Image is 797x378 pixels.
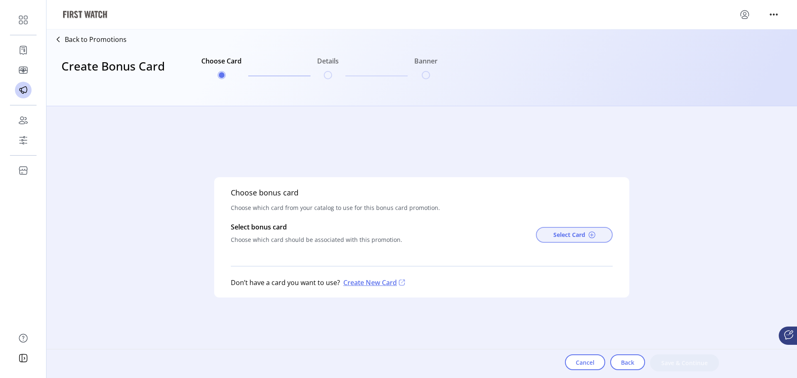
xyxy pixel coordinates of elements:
[767,8,780,21] button: menu
[576,358,594,367] span: Cancel
[231,187,298,198] h5: Choose bonus card
[63,11,108,18] img: logo
[61,57,165,91] h3: Create Bonus Card
[565,354,605,370] button: Cancel
[553,230,585,239] span: Select Card
[536,227,613,243] button: Select Card
[621,358,634,367] span: Back
[65,34,127,44] p: Back to Promotions
[738,8,751,21] button: menu
[610,354,645,370] button: Back
[231,232,402,247] p: Choose which card should be associated with this promotion.
[231,222,402,232] p: Select bonus card
[231,198,440,217] span: Choose which card from your catalog to use for this bonus card promotion.
[201,56,242,71] h6: Choose Card
[340,278,407,288] p: Create New Card
[231,278,340,288] p: Don’t have a card you want to use?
